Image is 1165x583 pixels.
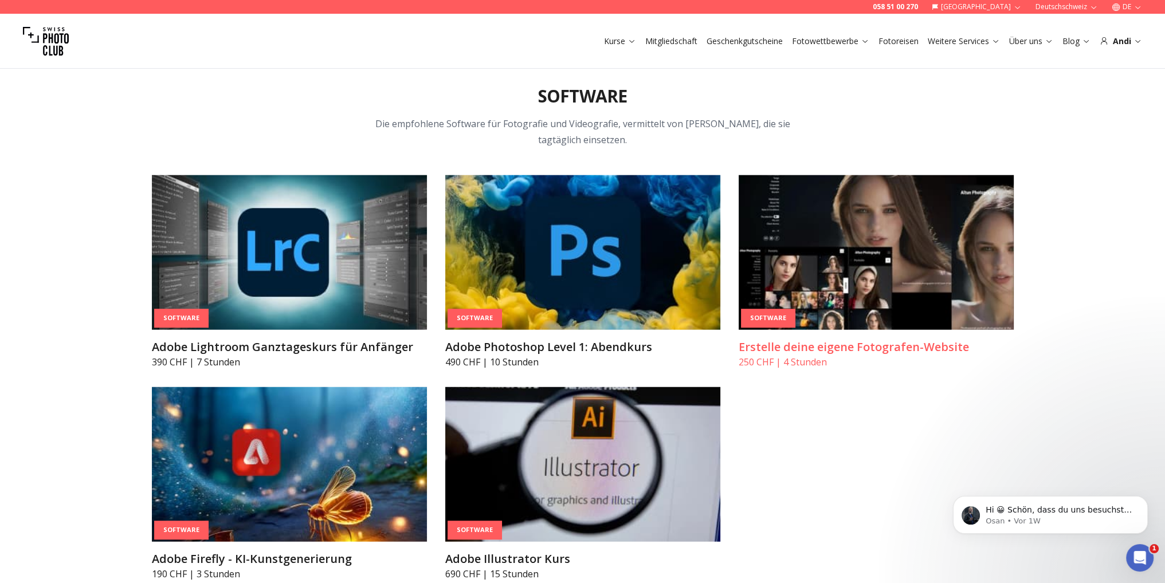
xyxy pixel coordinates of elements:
[152,175,427,369] a: Adobe Lightroom Ganztageskurs für AnfängerSoftwareAdobe Lightroom Ganztageskurs für Anfänger390 C...
[792,36,869,47] a: Fotowettbewerbe
[739,175,1014,330] img: Erstelle deine eigene Fotografen-Website
[152,175,427,330] img: Adobe Lightroom Ganztageskurs für Anfänger
[152,567,427,581] p: 190 CHF | 3 Stunden
[599,33,641,49] button: Kurse
[445,175,720,330] img: Adobe Photoshop Level 1: Abendkurs
[152,387,427,542] img: Adobe Firefly - KI-Kunstgenerierung
[445,551,720,567] h3: Adobe Illustrator Kurs
[702,33,787,49] button: Geschenkgutscheine
[154,309,209,328] div: Software
[1150,544,1159,553] span: 1
[739,175,1014,369] a: Erstelle deine eigene Fotografen-WebsiteSoftwareErstelle deine eigene Fotografen-Website250 CHF |...
[1005,33,1058,49] button: Über uns
[445,567,720,581] p: 690 CHF | 15 Stunden
[1009,36,1053,47] a: Über uns
[707,36,783,47] a: Geschenkgutscheine
[23,18,69,64] img: Swiss photo club
[739,355,1014,369] p: 250 CHF | 4 Stunden
[928,36,1000,47] a: Weitere Services
[645,36,697,47] a: Mitgliedschaft
[152,387,427,581] a: Adobe Firefly - KI-KunstgenerierungSoftwareAdobe Firefly - KI-Kunstgenerierung190 CHF | 3 Stunden
[152,551,427,567] h3: Adobe Firefly - KI-Kunstgenerierung
[152,355,427,369] p: 390 CHF | 7 Stunden
[787,33,874,49] button: Fotowettbewerbe
[878,36,919,47] a: Fotoreisen
[448,309,502,328] div: Software
[1100,36,1142,47] div: Andi
[448,521,502,540] div: Software
[604,36,636,47] a: Kurse
[1058,33,1095,49] button: Blog
[154,521,209,540] div: Software
[873,2,918,11] a: 058 51 00 270
[874,33,923,49] button: Fotoreisen
[445,175,720,369] a: Adobe Photoshop Level 1: AbendkursSoftwareAdobe Photoshop Level 1: Abendkurs490 CHF | 10 Stunden
[739,339,1014,355] h3: Erstelle deine eigene Fotografen-Website
[445,387,720,581] a: Adobe Illustrator KursSoftwareAdobe Illustrator Kurs690 CHF | 15 Stunden
[936,472,1165,552] iframe: Intercom notifications Nachricht
[1126,544,1154,572] iframe: Intercom live chat
[152,339,427,355] h3: Adobe Lightroom Ganztageskurs für Anfänger
[1062,36,1091,47] a: Blog
[923,33,1005,49] button: Weitere Services
[538,86,627,107] h2: Software
[741,309,795,328] div: Software
[445,387,720,542] img: Adobe Illustrator Kurs
[445,355,720,369] p: 490 CHF | 10 Stunden
[375,117,790,146] span: Die empfohlene Software für Fotografie und Videografie, vermittelt von [PERSON_NAME], die sie tag...
[445,339,720,355] h3: Adobe Photoshop Level 1: Abendkurs
[641,33,702,49] button: Mitgliedschaft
